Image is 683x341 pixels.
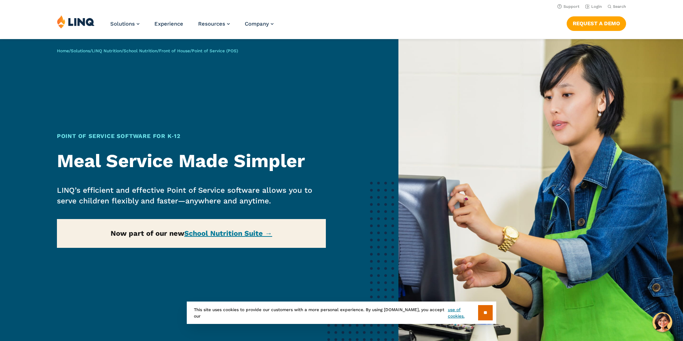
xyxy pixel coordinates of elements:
button: Open Search Bar [608,4,626,9]
a: use of cookies. [448,307,478,319]
span: Solutions [110,21,135,27]
a: Login [585,4,602,9]
span: / / / / / [57,48,238,53]
button: Hello, have a question? Let’s chat. [652,312,672,332]
span: Company [245,21,269,27]
a: Experience [154,21,183,27]
a: Home [57,48,69,53]
a: Support [557,4,579,9]
a: School Nutrition [123,48,157,53]
div: This site uses cookies to provide our customers with a more personal experience. By using [DOMAIN... [187,302,496,324]
a: Front of House [159,48,190,53]
span: Point of Service (POS) [192,48,238,53]
a: Resources [198,21,230,27]
nav: Primary Navigation [110,15,274,38]
a: School Nutrition Suite → [184,229,272,238]
a: Solutions [110,21,139,27]
h1: Point of Service Software for K‑12 [57,132,326,140]
strong: Meal Service Made Simpler [57,150,305,172]
span: Search [613,4,626,9]
a: Company [245,21,274,27]
nav: Button Navigation [567,15,626,31]
p: LINQ’s efficient and effective Point of Service software allows you to serve children flexibly an... [57,185,326,206]
a: Request a Demo [567,16,626,31]
a: LINQ Nutrition [92,48,122,53]
a: Solutions [71,48,90,53]
strong: Now part of our new [111,229,272,238]
span: Resources [198,21,225,27]
img: LINQ | K‑12 Software [57,15,95,28]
